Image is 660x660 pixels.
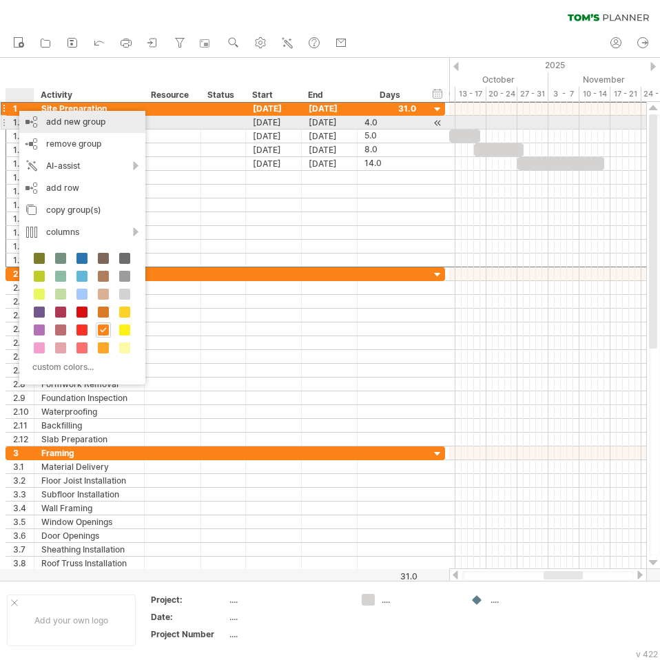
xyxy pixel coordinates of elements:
div: [DATE] [246,130,302,143]
div: 1.11 [13,254,34,267]
div: 2.8 [13,378,34,391]
div: 3 [13,446,34,460]
div: End [308,88,349,102]
div: 2.2 [13,295,34,308]
div: 2.11 [13,419,34,432]
div: 2.3 [13,309,34,322]
div: Material Delivery [41,460,137,473]
div: 17 - 21 [610,87,641,101]
div: 1 [13,102,34,115]
div: Subfloor Installation [41,488,137,501]
div: 3.3 [13,488,34,501]
div: October 2025 [406,72,548,87]
div: custom colors... [26,358,134,376]
div: 2.10 [13,405,34,418]
div: 20 - 24 [486,87,517,101]
div: [DATE] [302,116,358,129]
div: Sheathing Installation [41,543,137,556]
div: columns [19,221,145,243]
div: 2.7 [13,364,34,377]
div: [DATE] [246,116,302,129]
div: [DATE] [302,130,358,143]
div: 13 - 17 [455,87,486,101]
div: [DATE] [246,157,302,170]
div: add row [19,177,145,199]
div: 27 - 31 [517,87,548,101]
div: Project: [151,594,227,606]
div: [DATE] [302,102,358,115]
div: 1.3 [13,143,34,156]
div: Waterproofing [41,405,137,418]
div: [DATE] [246,143,302,156]
div: 2 [13,267,34,280]
div: scroll to activity [431,116,444,130]
div: 1.8 [13,212,34,225]
div: 1.1 [13,116,34,129]
div: 1.10 [13,240,34,253]
div: copy group(s) [19,199,145,221]
div: v 422 [636,649,658,659]
div: 31.0 [358,571,417,581]
div: AI-assist [19,155,145,177]
div: [DATE] [302,143,358,156]
div: 2.12 [13,433,34,446]
div: Window Openings [41,515,137,528]
div: [DATE] [246,102,302,115]
div: 14.0 [364,157,416,170]
div: 3.5 [13,515,34,528]
div: .... [382,594,457,606]
div: Roof Truss Installation [41,557,137,570]
div: Site Preparation [41,102,137,115]
div: Resource [151,88,193,102]
div: 3 - 7 [548,87,579,101]
div: 5.0 [364,130,416,143]
div: Foundation Inspection [41,391,137,404]
div: Start [252,88,293,102]
div: 3.1 [13,460,34,473]
div: Floor Joist Installation [41,474,137,487]
div: 2.6 [13,350,34,363]
div: .... [229,594,345,606]
div: Days [357,88,422,102]
div: 2.5 [13,336,34,349]
div: add new group [19,111,145,133]
div: .... [229,611,345,623]
div: Date: [151,611,227,623]
div: 3.8 [13,557,34,570]
div: 2.4 [13,322,34,336]
div: Backfilling [41,419,137,432]
div: 8.0 [364,143,416,156]
div: 10 - 14 [579,87,610,101]
div: 1.2 [13,130,34,143]
div: 1.9 [13,226,34,239]
div: 1.5 [13,171,34,184]
div: 3.2 [13,474,34,487]
div: 3.7 [13,543,34,556]
div: 1.6 [13,185,34,198]
div: Project Number [151,628,227,640]
div: 1.7 [13,198,34,212]
div: Wall Framing [41,502,137,515]
div: Add your own logo [7,595,136,646]
div: .... [491,594,566,606]
div: [DATE] [302,157,358,170]
div: Door Openings [41,529,137,542]
div: 2.9 [13,391,34,404]
div: 1.4 [13,157,34,170]
div: Activity [41,88,136,102]
div: 2.1 [13,281,34,294]
div: Slab Preparation [41,433,137,446]
div: 4.0 [364,116,416,129]
span: remove group [46,138,101,149]
div: 3.6 [13,529,34,542]
div: 3.4 [13,502,34,515]
div: Framing [41,446,137,460]
div: .... [229,628,345,640]
div: Status [207,88,238,102]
